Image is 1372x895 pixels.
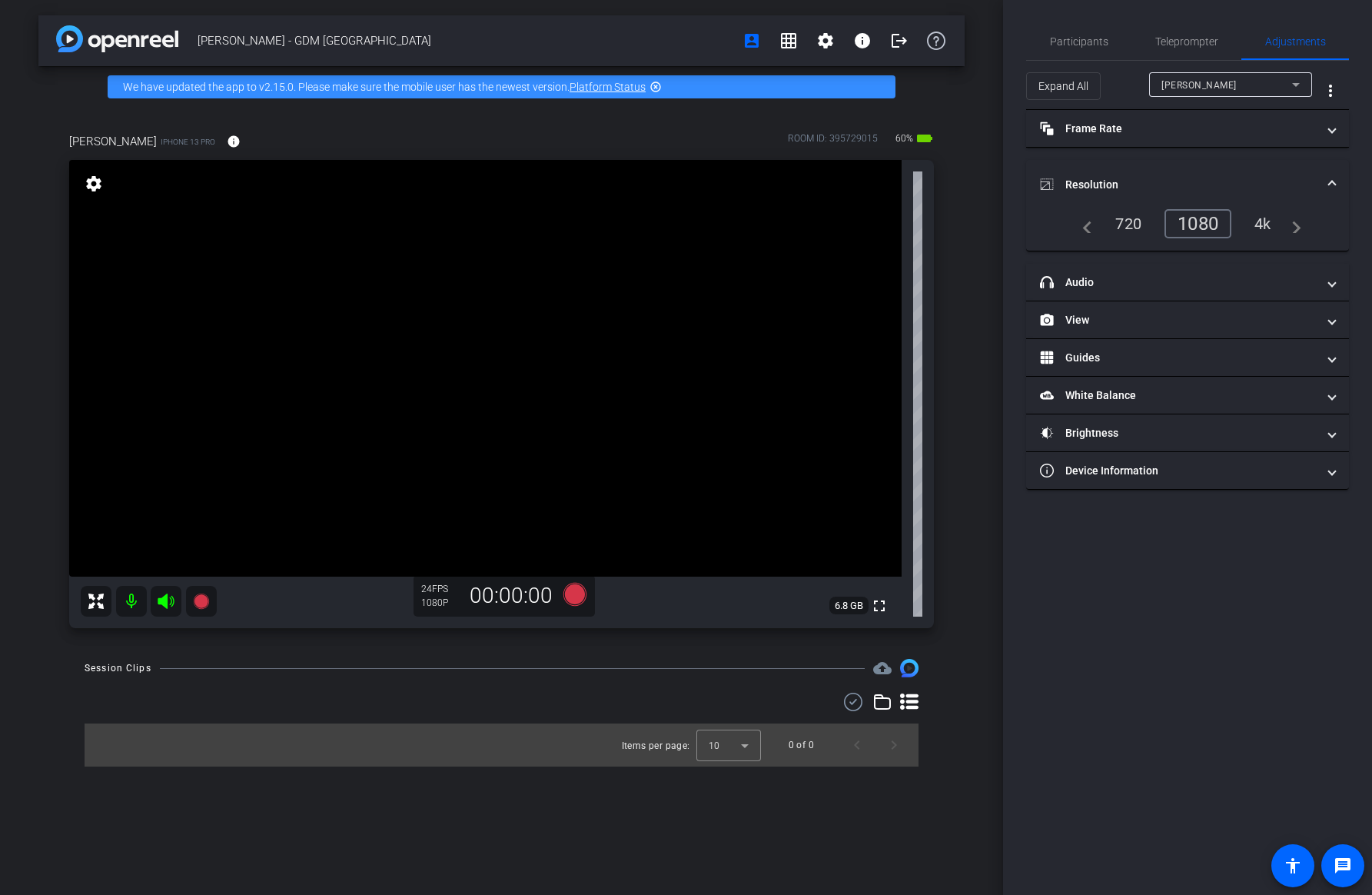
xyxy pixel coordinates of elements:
mat-icon: accessibility [1284,857,1302,875]
mat-panel-title: Frame Rate [1040,121,1317,137]
mat-panel-title: Resolution [1040,177,1317,193]
button: Expand All [1026,72,1101,100]
span: [PERSON_NAME] [1161,80,1237,91]
mat-icon: more_vert [1321,82,1340,100]
span: Adjustments [1265,36,1326,47]
span: FPS [432,584,448,594]
mat-icon: grid_on [779,32,798,50]
mat-icon: cloud_upload [873,659,892,677]
mat-icon: battery_std [915,129,934,148]
span: Participants [1050,36,1108,47]
img: Session clips [900,659,919,677]
span: Teleprompter [1155,36,1218,47]
mat-icon: account_box [742,32,761,50]
mat-expansion-panel-header: Guides [1026,339,1349,376]
span: 60% [893,126,915,151]
mat-icon: message [1334,857,1352,875]
mat-expansion-panel-header: Resolution [1026,160,1349,209]
mat-icon: settings [83,175,105,193]
span: iPhone 13 Pro [161,136,215,148]
div: 1080P [421,597,460,609]
mat-icon: logout [890,32,909,50]
div: Items per page: [622,738,690,754]
mat-panel-title: Guides [1040,350,1317,366]
div: Resolution [1026,209,1349,251]
div: 24 [421,583,460,595]
mat-expansion-panel-header: Brightness [1026,414,1349,451]
button: Previous page [839,727,875,764]
div: 720 [1104,211,1153,237]
mat-icon: info [227,135,241,148]
span: Expand All [1038,72,1088,101]
mat-panel-title: Audio [1040,274,1317,291]
button: Next page [875,727,912,764]
div: Session Clips [85,660,151,676]
mat-expansion-panel-header: Audio [1026,264,1349,301]
div: We have updated the app to v2.15.0. Please make sure the mobile user has the newest version. [108,75,895,98]
mat-expansion-panel-header: White Balance [1026,377,1349,414]
span: Destinations for your clips [873,659,892,677]
div: 4k [1243,211,1283,237]
mat-icon: settings [816,32,835,50]
mat-panel-title: White Balance [1040,388,1317,404]
div: 00:00:00 [460,583,563,609]
img: app-logo [56,25,178,52]
div: 1080 [1164,209,1231,238]
mat-panel-title: View [1040,312,1317,328]
button: More Options for Adjustments Panel [1312,72,1349,109]
mat-icon: highlight_off [649,81,662,93]
span: [PERSON_NAME] - GDM [GEOGRAPHIC_DATA] [198,25,733,56]
span: [PERSON_NAME] [69,133,157,150]
mat-expansion-panel-header: View [1026,301,1349,338]
mat-expansion-panel-header: Frame Rate [1026,110,1349,147]
mat-icon: info [853,32,872,50]
mat-icon: navigate_next [1283,215,1301,233]
mat-panel-title: Device Information [1040,463,1317,479]
mat-expansion-panel-header: Device Information [1026,452,1349,489]
mat-panel-title: Brightness [1040,425,1317,441]
div: ROOM ID: 395729015 [788,131,878,154]
div: 0 of 0 [789,737,814,753]
mat-icon: fullscreen [870,597,889,615]
span: 6.8 GB [829,597,869,615]
mat-icon: navigate_before [1074,215,1092,233]
a: Platform Status [570,81,646,93]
